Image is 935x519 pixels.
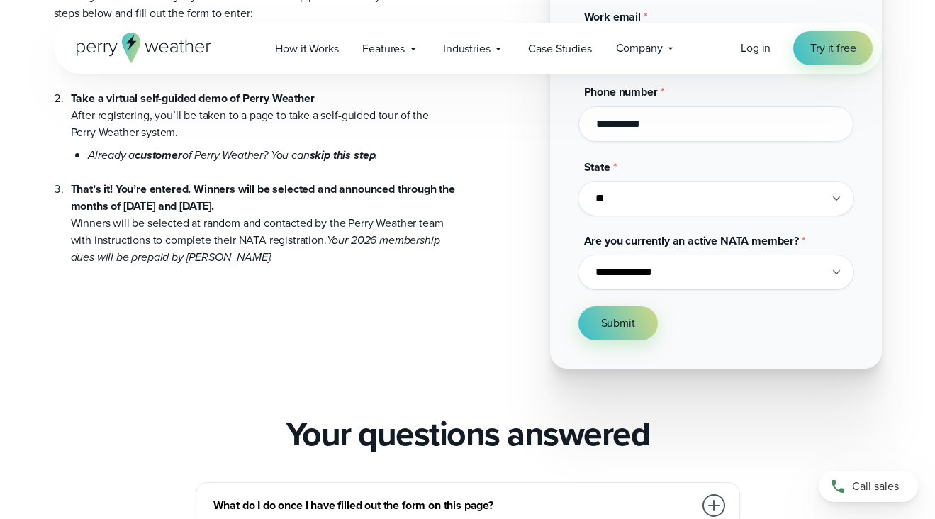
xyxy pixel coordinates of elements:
[71,232,440,265] em: Your 2026 membership dues will be prepaid by [PERSON_NAME].
[286,414,650,454] h2: Your questions answered
[71,73,457,164] li: After registering, you’ll be taken to a page to take a self-guided tour of the Perry Weather system.
[819,471,918,502] a: Call sales
[310,147,376,163] strong: skip this step
[584,159,610,175] span: State
[71,90,315,106] strong: Take a virtual self-guided demo of Perry Weather
[793,31,873,65] a: Try it free
[584,9,641,25] span: Work email
[584,84,658,100] span: Phone number
[275,40,338,57] span: How it Works
[263,34,350,63] a: How it Works
[741,40,771,56] span: Log in
[741,40,771,57] a: Log in
[601,315,635,332] span: Submit
[443,40,490,57] span: Industries
[810,40,856,57] span: Try it free
[362,40,405,57] span: Features
[88,147,379,163] em: Already a of Perry Weather? You can .
[516,34,603,63] a: Case Studies
[852,478,899,495] span: Call sales
[584,233,799,249] span: Are you currently an active NATA member?
[578,306,658,340] button: Submit
[71,181,455,214] strong: That’s it! You’re entered. Winners will be selected and announced through the months of [DATE] an...
[71,164,457,266] li: Winners will be selected at random and contacted by the Perry Weather team with instructions to c...
[213,497,694,514] h3: What do I do once I have filled out the form on this page?
[528,40,591,57] span: Case Studies
[135,147,182,163] strong: customer
[616,40,663,57] span: Company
